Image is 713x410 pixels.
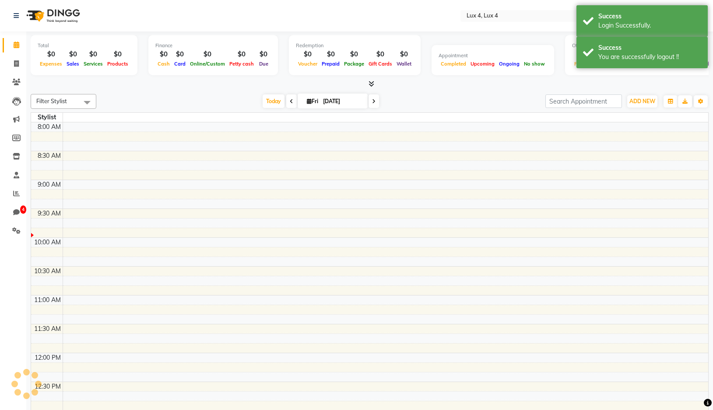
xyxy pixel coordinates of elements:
[394,61,414,67] span: Wallet
[320,61,342,67] span: Prepaid
[32,324,63,334] div: 11:30 AM
[296,61,320,67] span: Voucher
[320,95,364,108] input: 2025-10-03
[545,94,622,108] input: Search Appointment
[36,209,63,218] div: 9:30 AM
[598,43,701,52] div: Success
[522,61,547,67] span: No show
[497,61,522,67] span: Ongoing
[36,122,63,132] div: 8:00 AM
[36,180,63,189] div: 9:00 AM
[256,49,271,59] div: $0
[32,267,63,276] div: 10:30 AM
[394,49,414,59] div: $0
[468,61,497,67] span: Upcoming
[305,98,320,104] span: Fri
[257,61,270,67] span: Due
[31,113,63,122] div: Stylist
[598,52,701,62] div: You are successfully logout !!
[36,151,63,160] div: 8:30 AM
[629,98,655,104] span: ADD NEW
[598,21,701,30] div: Login Successfully.
[64,61,81,67] span: Sales
[188,61,227,67] span: Online/Custom
[81,49,105,59] div: $0
[38,42,130,49] div: Total
[32,295,63,305] div: 11:00 AM
[296,42,414,49] div: Redemption
[439,61,468,67] span: Completed
[33,353,63,362] div: 12:00 PM
[188,49,227,59] div: $0
[572,49,599,59] div: $0
[172,49,188,59] div: $0
[64,49,81,59] div: $0
[227,49,256,59] div: $0
[105,61,130,67] span: Products
[38,49,64,59] div: $0
[572,61,599,67] span: Packages
[366,49,394,59] div: $0
[155,42,271,49] div: Finance
[227,61,256,67] span: Petty cash
[33,382,63,391] div: 12:30 PM
[155,49,172,59] div: $0
[263,94,284,108] span: Today
[155,61,172,67] span: Cash
[20,205,26,214] span: 4
[22,3,82,28] img: logo
[627,95,657,108] button: ADD NEW
[36,97,67,104] span: Filter Stylist
[32,238,63,247] div: 10:00 AM
[320,49,342,59] div: $0
[38,61,64,67] span: Expenses
[105,49,130,59] div: $0
[366,61,394,67] span: Gift Cards
[598,12,701,21] div: Success
[342,61,366,67] span: Package
[81,61,105,67] span: Services
[342,49,366,59] div: $0
[439,52,547,59] div: Appointment
[172,61,188,67] span: Card
[296,49,320,59] div: $0
[3,205,24,220] a: 4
